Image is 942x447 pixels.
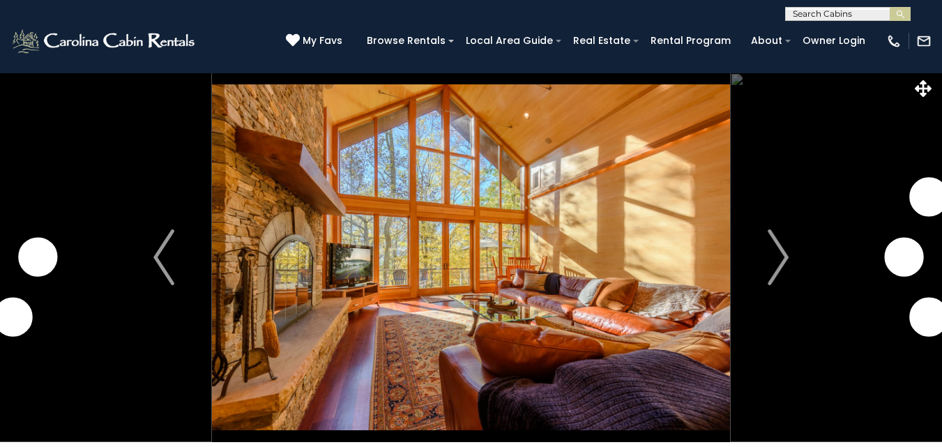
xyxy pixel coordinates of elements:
[744,30,789,52] a: About
[730,73,826,442] button: Next
[303,33,342,48] span: My Favs
[286,33,346,49] a: My Favs
[10,27,199,55] img: White-1-2.png
[116,73,212,442] button: Previous
[644,30,738,52] a: Rental Program
[796,30,872,52] a: Owner Login
[459,30,560,52] a: Local Area Guide
[360,30,453,52] a: Browse Rentals
[886,33,902,49] img: phone-regular-white.png
[768,229,789,285] img: arrow
[566,30,637,52] a: Real Estate
[153,229,174,285] img: arrow
[916,33,932,49] img: mail-regular-white.png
